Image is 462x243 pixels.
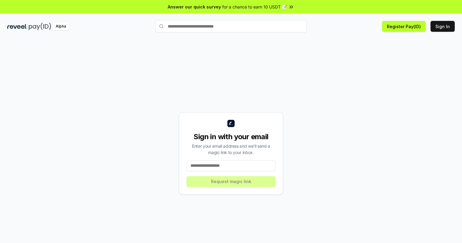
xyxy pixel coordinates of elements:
span: for a chance to earn 10 USDT 📝 [222,4,287,10]
div: Sign in with your email [186,132,276,142]
span: Answer our quick survey [168,4,221,10]
img: logo_small [227,120,235,127]
button: Register Pay(ID) [382,21,426,32]
img: pay_id [29,23,51,30]
img: reveel_dark [7,23,28,30]
div: Enter your email address and we’ll send a magic link to your inbox. [186,143,276,156]
button: Sign In [431,21,455,32]
div: Alpha [52,23,69,30]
